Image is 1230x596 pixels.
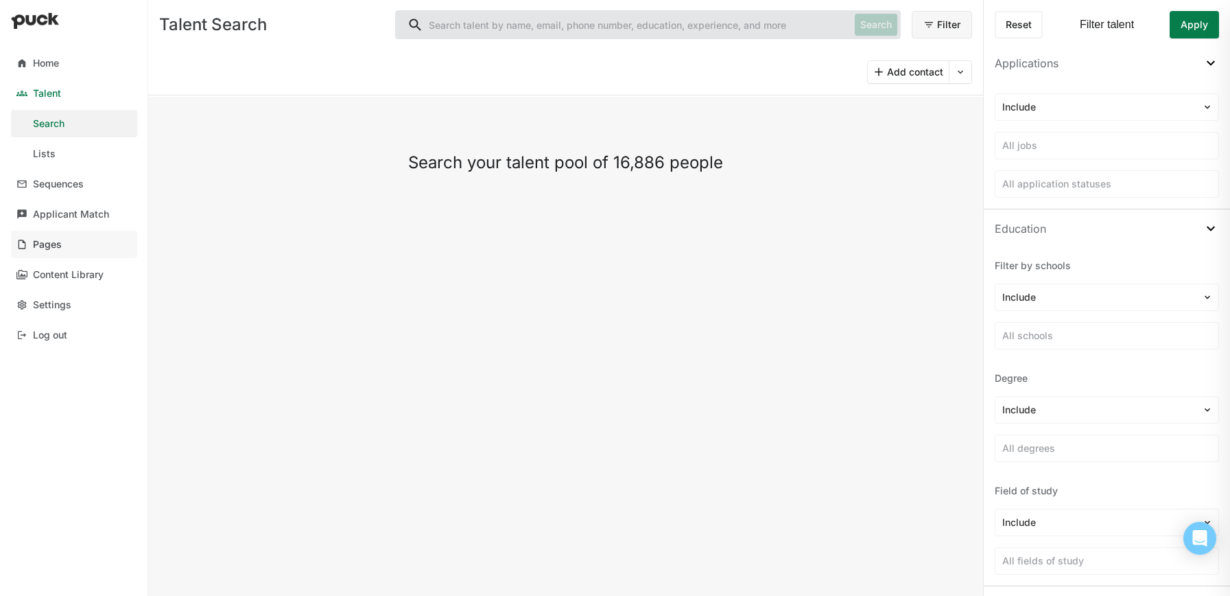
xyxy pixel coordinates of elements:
div: Sequences [33,179,84,190]
a: Home [11,49,137,77]
div: Talent [33,88,61,100]
button: Add contact [868,61,949,83]
a: Sequences [11,170,137,198]
div: Settings [33,299,71,311]
div: Home [33,58,59,69]
div: Degree [995,371,1219,385]
div: Filter by schools [995,259,1219,273]
div: Log out [33,330,67,341]
div: Search [33,118,64,130]
a: Settings [11,291,137,319]
input: Search [396,11,849,38]
div: Open Intercom Messenger [1183,522,1216,555]
a: Lists [11,140,137,168]
a: Search [11,110,137,137]
a: Pages [11,231,137,258]
div: Content Library [33,269,104,281]
div: Education [995,220,1046,237]
div: Field of study [995,484,1219,498]
div: Talent Search [159,16,384,33]
a: Talent [11,80,137,107]
div: Pages [33,239,62,251]
button: Reset [995,11,1043,38]
div: Applications [995,55,1058,71]
a: Content Library [11,261,137,288]
div: Lists [33,148,56,160]
button: Apply [1170,11,1219,38]
div: Search your talent pool of 16,886 people [230,152,901,174]
div: Filter talent [1080,19,1134,31]
button: Filter [912,11,972,38]
a: Applicant Match [11,200,137,228]
div: Applicant Match [33,209,109,220]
